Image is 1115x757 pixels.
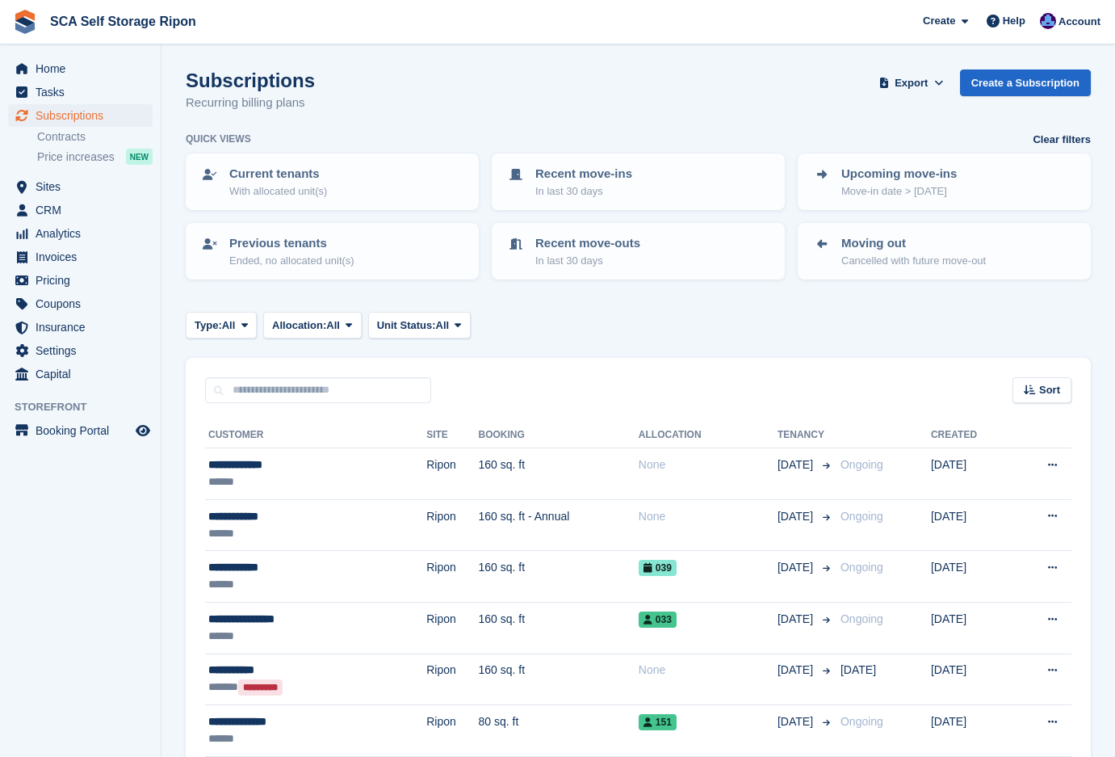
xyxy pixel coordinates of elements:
[36,57,132,80] span: Home
[36,316,132,339] span: Insurance
[8,81,153,103] a: menu
[478,499,638,551] td: 160 sq. ft - Annual
[931,705,1012,757] td: [DATE]
[639,612,677,628] span: 033
[931,448,1012,500] td: [DATE]
[8,104,153,127] a: menu
[186,94,315,112] p: Recurring billing plans
[8,222,153,245] a: menu
[186,69,315,91] h1: Subscriptions
[426,551,478,603] td: Ripon
[840,715,883,728] span: Ongoing
[37,129,153,145] a: Contracts
[639,423,778,448] th: Allocation
[36,199,132,221] span: CRM
[205,423,426,448] th: Customer
[478,602,638,654] td: 160 sq. ft
[8,339,153,362] a: menu
[841,253,986,269] p: Cancelled with future move-out
[923,13,955,29] span: Create
[493,225,783,278] a: Recent move-outs In last 30 days
[799,155,1089,208] a: Upcoming move-ins Move-in date > [DATE]
[13,10,37,34] img: stora-icon-8386f47178a22dfd0bd8f6a31ec36ba5ce8667c1dd55bd0f319d3a0aa187defe.svg
[8,316,153,339] a: menu
[187,225,477,278] a: Previous tenants Ended, no allocated unit(s)
[478,654,638,705] td: 160 sq. ft
[126,149,153,165] div: NEW
[8,246,153,268] a: menu
[493,155,783,208] a: Recent move-ins In last 30 days
[960,69,1091,96] a: Create a Subscription
[195,318,222,334] span: Type:
[778,559,816,576] span: [DATE]
[272,318,326,334] span: Allocation:
[931,654,1012,705] td: [DATE]
[36,339,132,362] span: Settings
[535,253,640,269] p: In last 30 days
[535,234,640,253] p: Recent move-outs
[222,318,236,334] span: All
[840,458,883,471] span: Ongoing
[639,508,778,525] div: None
[478,705,638,757] td: 80 sq. ft
[778,508,816,525] span: [DATE]
[1040,13,1056,29] img: Sarah Race
[876,69,947,96] button: Export
[36,246,132,268] span: Invoices
[841,234,986,253] p: Moving out
[426,499,478,551] td: Ripon
[778,423,834,448] th: Tenancy
[841,165,957,183] p: Upcoming move-ins
[931,551,1012,603] td: [DATE]
[841,183,957,200] p: Move-in date > [DATE]
[436,318,450,334] span: All
[8,199,153,221] a: menu
[36,104,132,127] span: Subscriptions
[1039,382,1060,398] span: Sort
[426,448,478,500] td: Ripon
[37,148,153,166] a: Price increases NEW
[37,149,115,165] span: Price increases
[377,318,436,334] span: Unit Status:
[840,510,883,523] span: Ongoing
[1033,132,1091,148] a: Clear filters
[639,662,778,679] div: None
[263,312,362,339] button: Allocation: All
[8,292,153,315] a: menu
[426,602,478,654] td: Ripon
[426,705,478,757] td: Ripon
[44,8,203,35] a: SCA Self Storage Ripon
[639,714,677,730] span: 151
[186,312,257,339] button: Type: All
[15,399,161,415] span: Storefront
[8,57,153,80] a: menu
[229,165,327,183] p: Current tenants
[639,560,677,576] span: 039
[229,234,354,253] p: Previous tenants
[326,318,340,334] span: All
[895,75,928,91] span: Export
[8,269,153,292] a: menu
[931,499,1012,551] td: [DATE]
[426,654,478,705] td: Ripon
[1058,14,1100,30] span: Account
[840,663,876,676] span: [DATE]
[778,713,816,730] span: [DATE]
[478,551,638,603] td: 160 sq. ft
[639,456,778,473] div: None
[36,419,132,442] span: Booking Portal
[535,183,632,200] p: In last 30 days
[36,222,132,245] span: Analytics
[36,363,132,385] span: Capital
[840,561,883,574] span: Ongoing
[931,423,1012,448] th: Created
[931,602,1012,654] td: [DATE]
[186,132,251,146] h6: Quick views
[36,81,132,103] span: Tasks
[229,183,327,200] p: With allocated unit(s)
[8,419,153,442] a: menu
[778,611,816,628] span: [DATE]
[36,175,132,198] span: Sites
[36,269,132,292] span: Pricing
[478,448,638,500] td: 160 sq. ft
